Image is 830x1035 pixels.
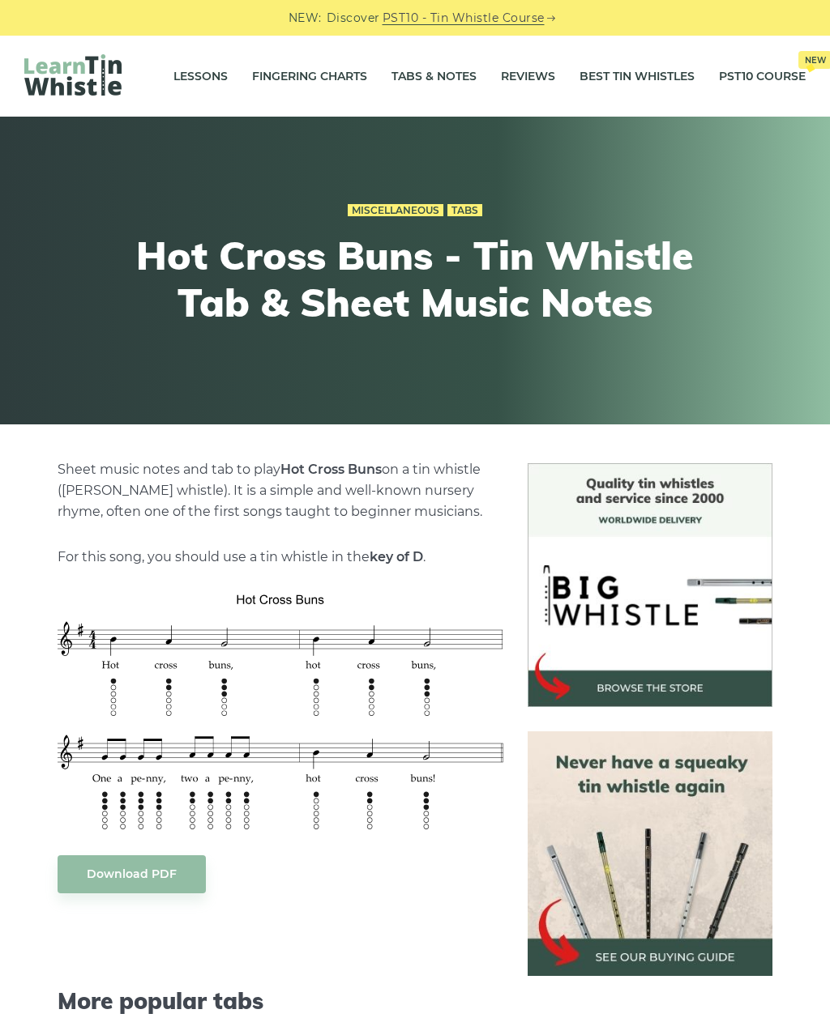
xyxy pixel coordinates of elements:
a: Download PDF [58,855,206,893]
strong: key of D [370,549,423,564]
p: Sheet music notes and tab to play on a tin whistle ([PERSON_NAME] whistle). It is a simple and we... [58,459,503,522]
p: For this song, you should use a tin whistle in the . [58,547,503,568]
strong: Hot Cross Buns [280,462,382,477]
a: Miscellaneous [348,204,443,217]
img: Hot Cross Buns Tin Whistle Tab & Sheet Music [58,592,503,831]
span: More popular tabs [58,987,503,1015]
h1: Hot Cross Buns - Tin Whistle Tab & Sheet Music Notes [117,232,713,326]
img: LearnTinWhistle.com [24,54,122,96]
a: Tabs [447,204,482,217]
img: BigWhistle Tin Whistle Store [528,463,772,707]
a: Fingering Charts [252,56,367,96]
a: Tabs & Notes [391,56,477,96]
a: Best Tin Whistles [580,56,695,96]
a: Reviews [501,56,555,96]
a: PST10 CourseNew [719,56,806,96]
a: Lessons [173,56,228,96]
img: tin whistle buying guide [528,731,772,975]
